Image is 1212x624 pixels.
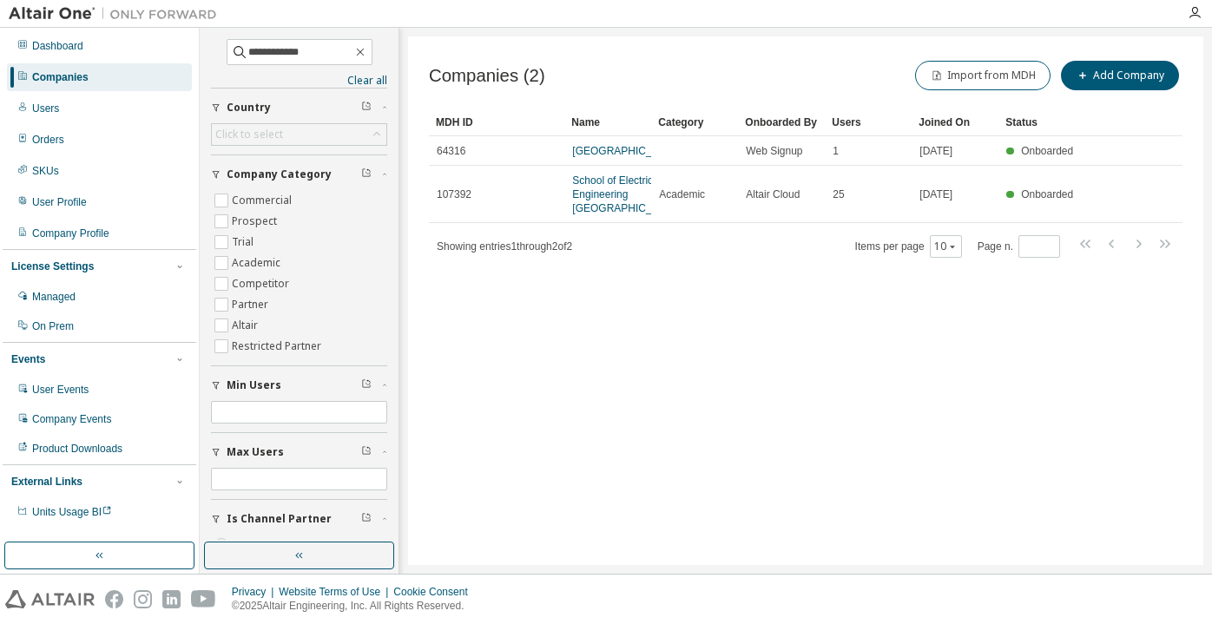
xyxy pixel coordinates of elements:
[191,590,216,608] img: youtube.svg
[361,101,372,115] span: Clear filter
[32,70,89,84] div: Companies
[215,128,283,141] div: Click to select
[32,319,74,333] div: On Prem
[361,445,372,459] span: Clear filter
[11,259,94,273] div: License Settings
[227,101,271,115] span: Country
[232,336,325,357] label: Restricted Partner
[227,445,284,459] span: Max Users
[978,235,1060,258] span: Page n.
[833,187,844,201] span: 25
[855,235,962,258] span: Items per page
[227,512,332,526] span: Is Channel Partner
[658,108,731,136] div: Category
[105,590,123,608] img: facebook.svg
[5,590,95,608] img: altair_logo.svg
[393,585,478,599] div: Cookie Consent
[746,144,802,158] span: Web Signup
[919,108,991,136] div: Joined On
[211,155,387,194] button: Company Category
[232,599,478,614] p: © 2025 Altair Engineering, Inc. All Rights Reserved.
[32,227,109,240] div: Company Profile
[32,102,59,115] div: Users
[437,240,572,253] span: Showing entries 1 through 2 of 2
[9,5,226,23] img: Altair One
[227,167,332,181] span: Company Category
[361,378,372,392] span: Clear filter
[1061,61,1179,90] button: Add Company
[32,442,122,456] div: Product Downloads
[232,232,257,253] label: Trial
[232,294,272,315] label: Partner
[232,190,295,211] label: Commercial
[32,506,112,518] span: Units Usage BI
[437,144,465,158] span: 64316
[232,535,253,555] label: Yes
[227,378,281,392] span: Min Users
[212,124,386,145] div: Click to select
[211,89,387,127] button: Country
[919,144,952,158] span: [DATE]
[32,195,87,209] div: User Profile
[572,145,681,157] a: [GEOGRAPHIC_DATA]
[832,108,905,136] div: Users
[134,590,152,608] img: instagram.svg
[361,167,372,181] span: Clear filter
[32,133,64,147] div: Orders
[1021,145,1073,157] span: Onboarded
[1021,188,1073,200] span: Onboarded
[833,144,839,158] span: 1
[32,383,89,397] div: User Events
[32,412,111,426] div: Company Events
[1005,108,1078,136] div: Status
[746,187,800,201] span: Altair Cloud
[934,240,958,253] button: 10
[915,61,1051,90] button: Import from MDH
[232,253,284,273] label: Academic
[211,433,387,471] button: Max Users
[919,187,952,201] span: [DATE]
[436,108,557,136] div: MDH ID
[211,366,387,404] button: Min Users
[211,74,387,88] a: Clear all
[745,108,818,136] div: Onboarded By
[32,290,76,304] div: Managed
[429,66,545,86] span: Companies (2)
[232,585,279,599] div: Privacy
[211,500,387,538] button: Is Channel Partner
[232,273,293,294] label: Competitor
[11,352,45,366] div: Events
[571,108,644,136] div: Name
[361,512,372,526] span: Clear filter
[437,187,471,201] span: 107392
[279,585,393,599] div: Website Terms of Use
[659,187,705,201] span: Academic
[232,315,261,336] label: Altair
[572,174,681,214] a: School of Electrical Engineering [GEOGRAPHIC_DATA]
[162,590,181,608] img: linkedin.svg
[11,475,82,489] div: External Links
[32,164,59,178] div: SKUs
[232,211,280,232] label: Prospect
[32,39,83,53] div: Dashboard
